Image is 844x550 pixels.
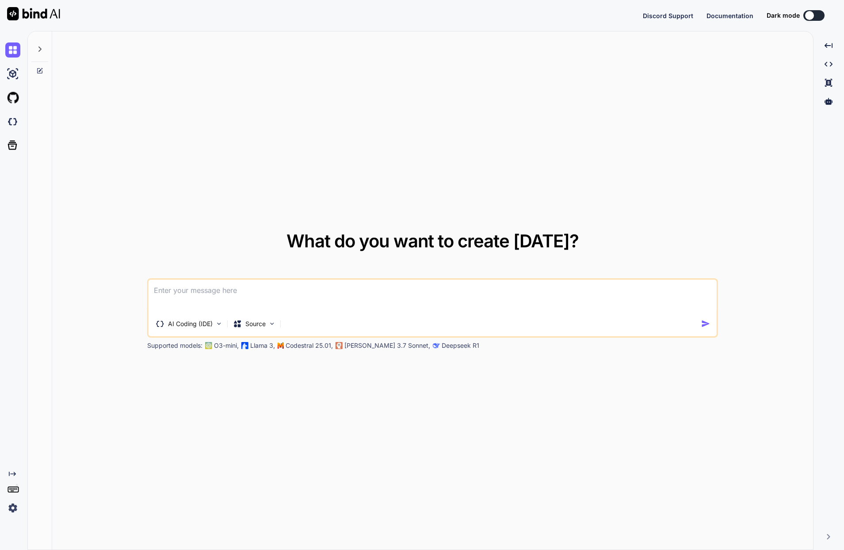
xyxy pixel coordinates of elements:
[205,342,212,349] img: GPT-4
[147,341,202,350] p: Supported models:
[250,341,275,350] p: Llama 3,
[5,114,20,129] img: darkCloudIdeIcon
[241,342,248,349] img: Llama2
[5,90,20,105] img: githubLight
[5,500,20,515] img: settings
[286,230,579,252] span: What do you want to create [DATE]?
[433,342,440,349] img: claude
[336,342,343,349] img: claude
[707,12,753,19] span: Documentation
[707,11,753,20] button: Documentation
[168,319,213,328] p: AI Coding (IDE)
[643,11,693,20] button: Discord Support
[215,320,223,327] img: Pick Tools
[5,66,20,81] img: ai-studio
[5,42,20,58] img: chat
[214,341,239,350] p: O3-mini,
[268,320,276,327] img: Pick Models
[278,342,284,349] img: Mistral-AI
[286,341,333,350] p: Codestral 25.01,
[767,11,800,20] span: Dark mode
[442,341,479,350] p: Deepseek R1
[344,341,430,350] p: [PERSON_NAME] 3.7 Sonnet,
[643,12,693,19] span: Discord Support
[7,7,60,20] img: Bind AI
[701,319,710,328] img: icon
[245,319,266,328] p: Source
